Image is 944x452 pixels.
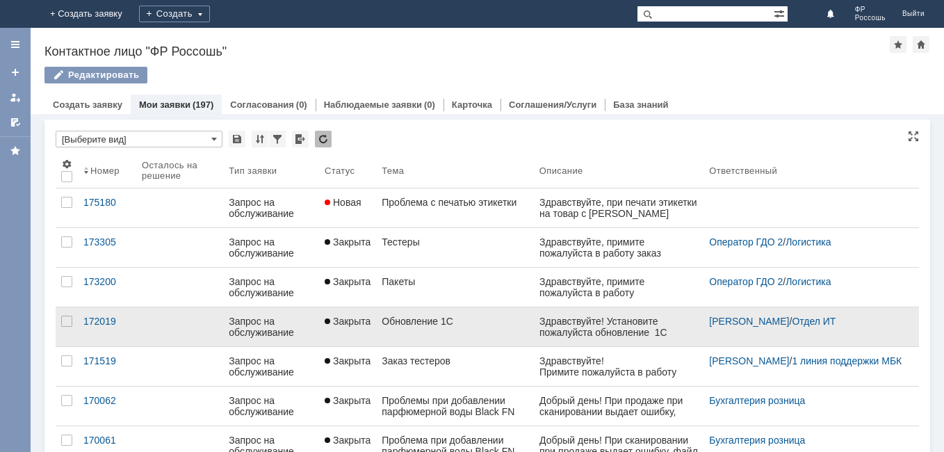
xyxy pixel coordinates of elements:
[296,99,307,110] div: (0)
[709,355,902,366] div: /
[382,236,528,248] div: Тестеры
[230,99,294,110] a: Согласования
[83,435,131,446] div: 170061
[709,236,902,248] div: /
[709,355,789,366] a: [PERSON_NAME]
[223,387,319,426] a: Запрос на обслуживание
[382,355,528,366] div: Заказ тестеров
[325,395,371,406] span: Закрыта
[4,111,26,134] a: Мои согласования
[786,236,831,248] a: Логистика
[325,316,371,327] span: Закрыта
[382,316,528,327] div: Обновление 1С
[83,197,131,208] div: 175180
[229,236,314,259] div: Запрос на обслуживание
[424,99,435,110] div: (0)
[613,99,668,110] a: База знаний
[229,131,245,147] div: Сохранить вид
[382,395,528,417] div: Проблемы при добавлении парфюмерной воды Black FN
[292,131,309,147] div: Экспорт списка
[908,131,919,142] div: На всю страницу
[78,188,136,227] a: 175180
[78,268,136,307] a: 173200
[269,131,286,147] div: Фильтрация...
[325,276,371,287] span: Закрыта
[78,153,136,188] th: Номер
[855,6,886,14] span: ФР
[61,159,72,170] span: Настройки
[913,36,929,53] div: Сделать домашней страницей
[223,307,319,346] a: Запрос на обслуживание
[319,307,376,346] a: Закрыта
[376,228,534,267] a: Тестеры
[319,228,376,267] a: Закрыта
[229,316,314,338] div: Запрос на обслуживание
[223,268,319,307] a: Запрос на обслуживание
[376,347,534,386] a: Заказ тестеров
[786,276,831,287] a: Логистика
[709,276,783,287] a: Оператор ГДО 2
[223,347,319,386] a: Запрос на обслуживание
[78,387,136,426] a: 170062
[376,387,534,426] a: Проблемы при добавлении парфюмерной воды Black FN
[709,395,805,406] a: Бухгалтерия розница
[709,435,805,446] a: Бухгалтерия розница
[509,99,596,110] a: Соглашения/Услуги
[324,99,422,110] a: Наблюдаемые заявки
[709,276,902,287] div: /
[774,6,788,19] span: Расширенный поиск
[90,166,120,176] div: Номер
[376,268,534,307] a: Пакеты
[792,316,836,327] a: Отдел ИТ
[703,153,908,188] th: Ответственный
[83,236,131,248] div: 173305
[142,160,206,181] div: Осталось на решение
[78,228,136,267] a: 173305
[319,387,376,426] a: Закрыта
[325,355,371,366] span: Закрыта
[229,355,314,378] div: Запрос на обслуживание
[229,276,314,298] div: Запрос на обслуживание
[223,153,319,188] th: Тип заявки
[44,45,890,58] div: Контактное лицо "ФР Россошь"
[83,355,131,366] div: 171519
[325,166,355,176] div: Статус
[229,197,314,219] div: Запрос на обслуживание
[709,316,789,327] a: [PERSON_NAME]
[376,153,534,188] th: Тема
[4,86,26,108] a: Мои заявки
[709,316,902,327] div: /
[325,197,361,208] span: Новая
[325,236,371,248] span: Закрыта
[78,307,136,346] a: 172019
[792,355,902,366] a: 1 линия поддержки МБК
[382,276,528,287] div: Пакеты
[539,166,583,176] div: Описание
[315,131,332,147] div: Обновлять список
[193,99,213,110] div: (197)
[890,36,906,53] div: Добавить в избранное
[83,395,131,406] div: 170062
[78,347,136,386] a: 171519
[319,347,376,386] a: Закрыта
[855,14,886,22] span: Россошь
[4,61,26,83] a: Создать заявку
[709,166,777,176] div: Ответственный
[229,395,314,417] div: Запрос на обслуживание
[376,188,534,227] a: Проблема с печатью этикетки
[229,166,277,176] div: Тип заявки
[83,316,131,327] div: 172019
[252,131,268,147] div: Сортировка...
[223,228,319,267] a: Запрос на обслуживание
[319,268,376,307] a: Закрыта
[376,307,534,346] a: Обновление 1С
[83,276,131,287] div: 173200
[223,188,319,227] a: Запрос на обслуживание
[382,166,404,176] div: Тема
[136,153,223,188] th: Осталось на решение
[382,197,528,208] div: Проблема с печатью этикетки
[53,99,122,110] a: Создать заявку
[319,153,376,188] th: Статус
[139,6,210,22] div: Создать
[452,99,492,110] a: Карточка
